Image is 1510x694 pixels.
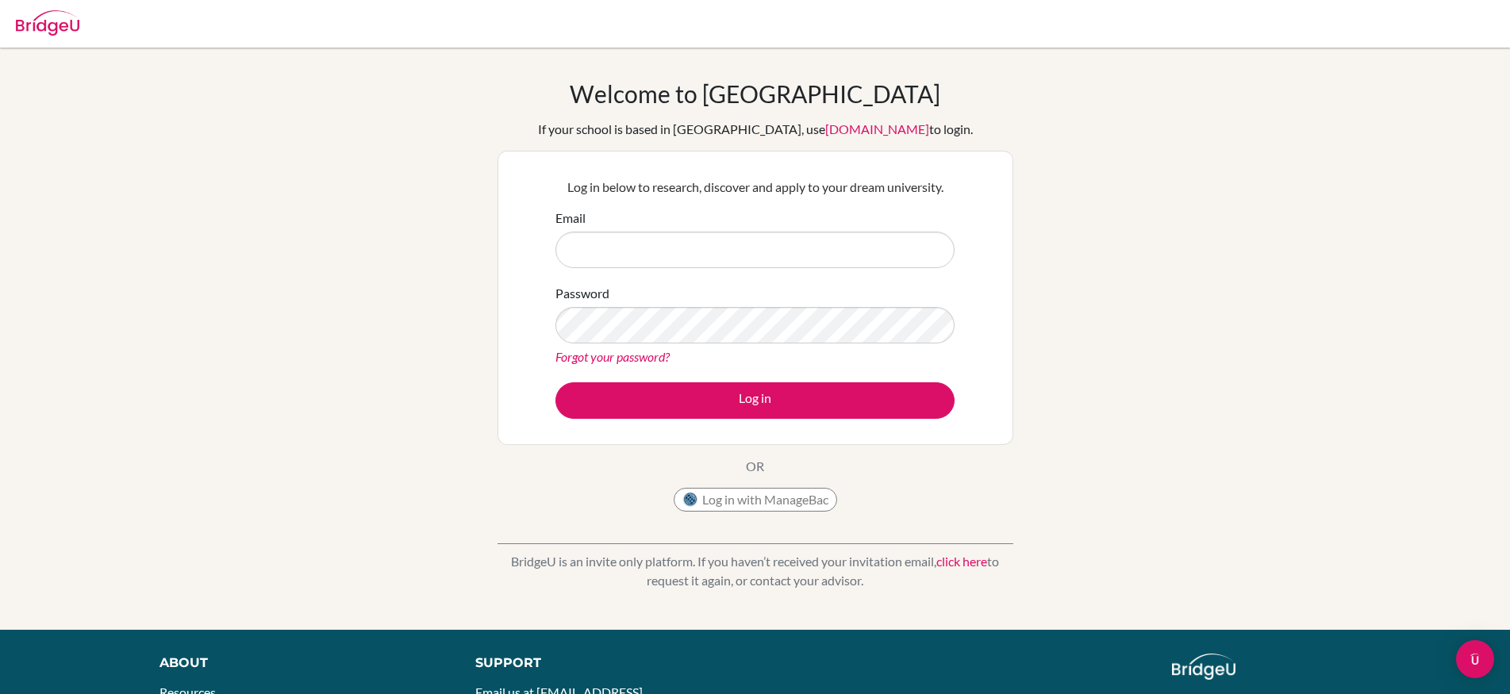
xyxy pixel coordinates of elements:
[159,654,440,673] div: About
[16,10,79,36] img: Bridge-U
[1172,654,1236,680] img: logo_white@2x-f4f0deed5e89b7ecb1c2cc34c3e3d731f90f0f143d5ea2071677605dd97b5244.png
[555,209,586,228] label: Email
[538,120,973,139] div: If your school is based in [GEOGRAPHIC_DATA], use to login.
[570,79,940,108] h1: Welcome to [GEOGRAPHIC_DATA]
[936,554,987,569] a: click here
[746,457,764,476] p: OR
[555,349,670,364] a: Forgot your password?
[555,382,955,419] button: Log in
[555,178,955,197] p: Log in below to research, discover and apply to your dream university.
[674,488,837,512] button: Log in with ManageBac
[475,654,737,673] div: Support
[1456,640,1494,678] div: Open Intercom Messenger
[498,552,1013,590] p: BridgeU is an invite only platform. If you haven’t received your invitation email, to request it ...
[825,121,929,136] a: [DOMAIN_NAME]
[555,284,609,303] label: Password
